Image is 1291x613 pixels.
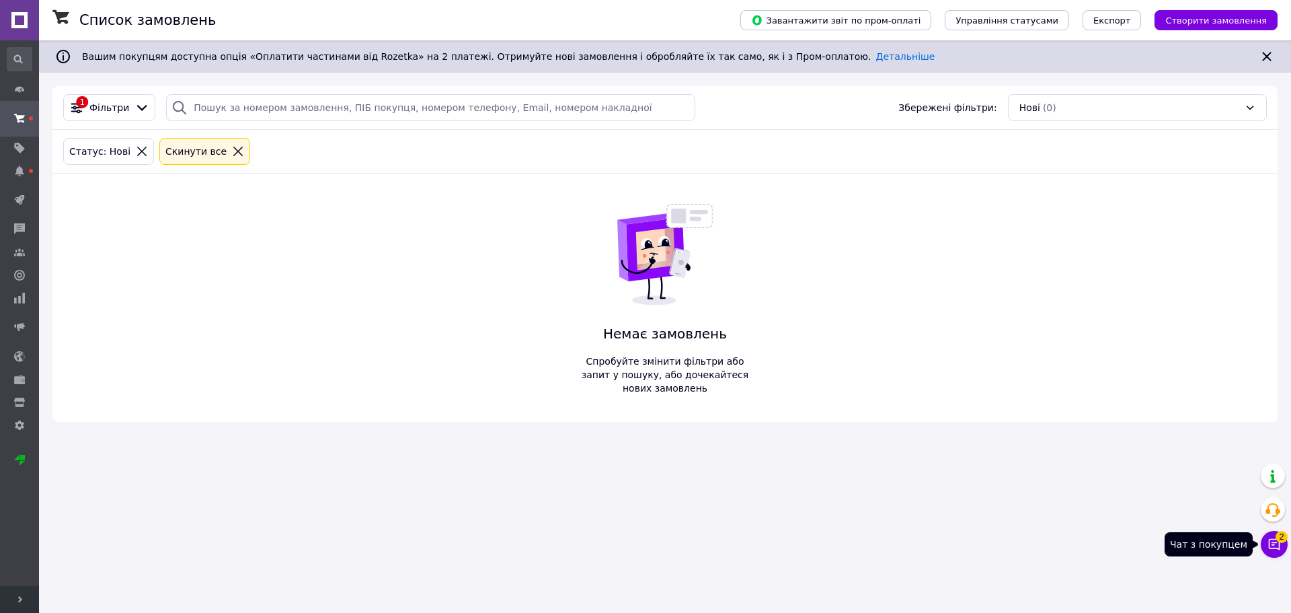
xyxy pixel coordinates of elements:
span: Нові [1019,101,1040,114]
span: Завантажити звіт по пром-оплаті [751,14,921,26]
span: Збережені фільтри: [898,101,996,114]
input: Пошук за номером замовлення, ПІБ покупця, номером телефону, Email, номером накладної [166,94,695,121]
span: Немає замовлень [576,324,754,344]
span: Вашим покупцям доступна опція «Оплатити частинами від Rozetka» на 2 платежі. Отримуйте нові замов... [82,51,935,62]
div: Чат з покупцем [1165,532,1253,556]
button: Експорт [1083,10,1142,30]
h1: Список замовлень [79,12,216,28]
a: Створити замовлення [1141,14,1278,25]
button: Завантажити звіт по пром-оплаті [740,10,931,30]
span: 2 [1276,531,1288,543]
span: (0) [1043,102,1056,113]
span: Управління статусами [955,15,1058,26]
span: Фільтри [89,101,129,114]
a: Детальніше [876,51,935,62]
button: Чат з покупцем2 [1261,531,1288,558]
button: Створити замовлення [1155,10,1278,30]
button: Управління статусами [945,10,1069,30]
div: Cкинути все [163,144,229,159]
span: Створити замовлення [1165,15,1267,26]
span: Спробуйте змінити фільтри або запит у пошуку, або дочекайтеся нових замовлень [576,355,754,395]
div: Статус: Нові [67,144,133,159]
span: Експорт [1093,15,1131,26]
